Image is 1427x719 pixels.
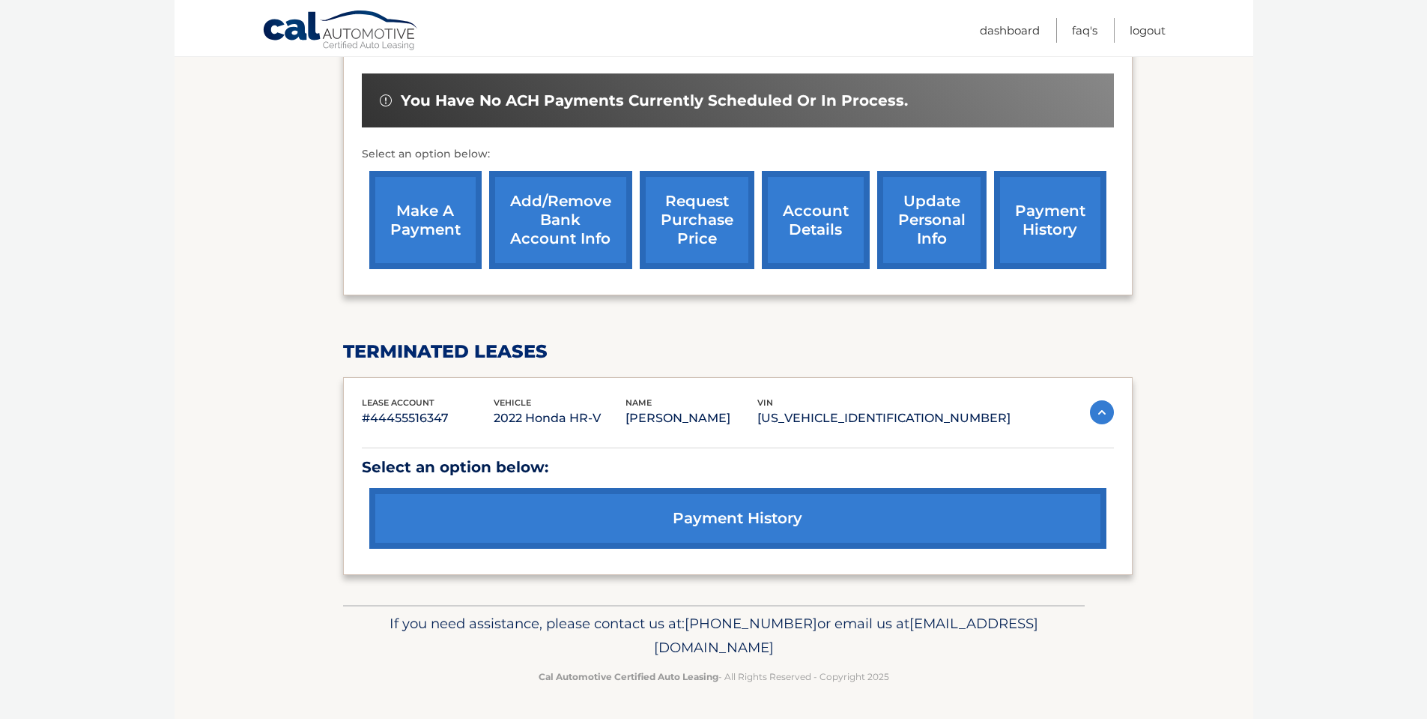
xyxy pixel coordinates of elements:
[685,615,817,632] span: [PHONE_NUMBER]
[494,397,531,408] span: vehicle
[494,408,625,429] p: 2022 Honda HR-V
[640,171,754,269] a: request purchase price
[625,397,652,408] span: name
[757,408,1011,429] p: [US_VEHICLE_IDENTIFICATION_NUMBER]
[877,171,987,269] a: update personal info
[343,340,1133,363] h2: terminated leases
[362,408,494,429] p: #44455516347
[362,397,434,408] span: lease account
[980,18,1040,43] a: Dashboard
[1072,18,1097,43] a: FAQ's
[262,10,419,53] a: Cal Automotive
[369,488,1106,549] a: payment history
[757,397,773,408] span: vin
[1090,400,1114,424] img: accordion-active.svg
[994,171,1106,269] a: payment history
[1130,18,1166,43] a: Logout
[654,615,1038,656] span: [EMAIL_ADDRESS][DOMAIN_NAME]
[539,671,718,682] strong: Cal Automotive Certified Auto Leasing
[401,91,908,110] span: You have no ACH payments currently scheduled or in process.
[362,145,1114,163] p: Select an option below:
[362,454,1114,481] p: Select an option below:
[380,94,392,106] img: alert-white.svg
[369,171,482,269] a: make a payment
[353,612,1075,660] p: If you need assistance, please contact us at: or email us at
[625,408,757,429] p: [PERSON_NAME]
[353,669,1075,685] p: - All Rights Reserved - Copyright 2025
[762,171,870,269] a: account details
[489,171,632,269] a: Add/Remove bank account info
